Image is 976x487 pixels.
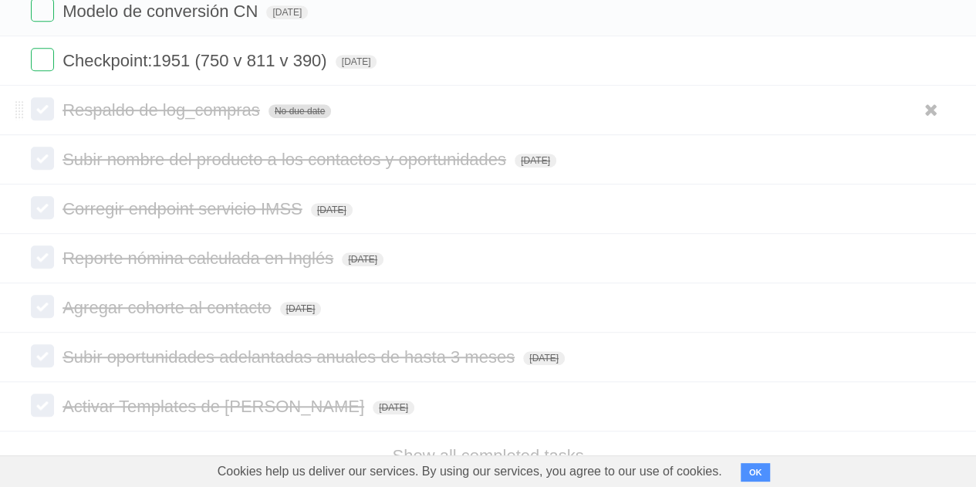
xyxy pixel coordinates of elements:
span: Activar Templates de [PERSON_NAME] [62,397,368,416]
span: No due date [268,104,331,118]
label: Done [31,147,54,170]
label: Done [31,97,54,120]
label: Done [31,295,54,318]
span: Subir nombre del producto a los contactos y oportunidades [62,150,510,169]
span: [DATE] [515,154,556,167]
span: [DATE] [342,252,383,266]
span: [DATE] [373,401,414,414]
span: Cookies help us deliver our services. By using our services, you agree to our use of cookies. [202,456,738,487]
label: Done [31,344,54,367]
button: OK [741,463,771,482]
span: Modelo de conversión CN [62,2,262,21]
span: [DATE] [266,5,308,19]
span: Agregar cohorte al contacto [62,298,275,317]
label: Done [31,196,54,219]
span: [DATE] [523,351,565,365]
span: Checkpoint:1951 (750 v 811 v 390) [62,51,330,70]
span: [DATE] [336,55,377,69]
a: Show all completed tasks [392,446,583,465]
label: Done [31,48,54,71]
span: Reporte nómina calculada en Inglés [62,249,337,268]
label: Done [31,394,54,417]
span: [DATE] [311,203,353,217]
span: Subir oportunidades adelantadas anuales de hasta 3 meses [62,347,518,367]
span: [DATE] [280,302,322,316]
span: Respaldo de log_compras [62,100,264,120]
span: Corregir endpoint servicio IMSS [62,199,306,218]
label: Done [31,245,54,269]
